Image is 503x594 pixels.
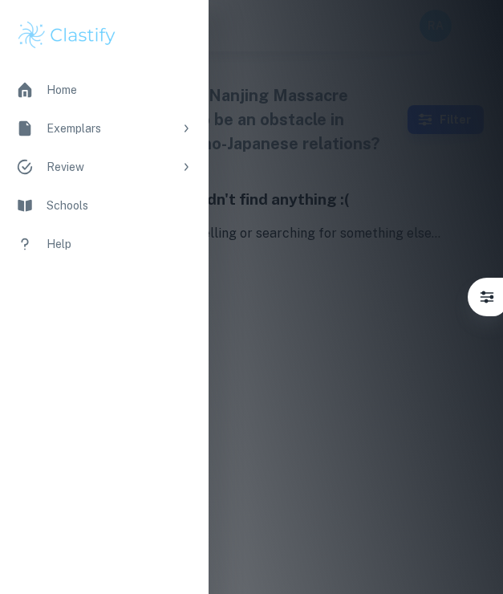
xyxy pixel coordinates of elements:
[47,235,193,253] div: Help
[47,158,173,176] div: Review
[47,197,193,214] div: Schools
[471,281,503,313] button: Filter
[47,120,173,137] div: Exemplars
[47,81,193,99] div: Home
[16,19,118,51] img: Clastify logo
